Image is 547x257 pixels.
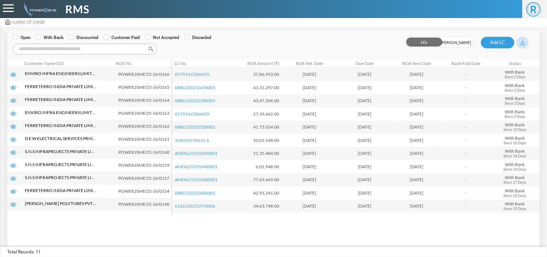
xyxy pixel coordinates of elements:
td: 51,35,484.00 [227,147,282,160]
td: With Bank [490,160,540,174]
td: With Bank [490,81,540,95]
th: BOE Sent Date: activate to sort column ascending [392,60,442,67]
td: [DATE] [337,108,392,121]
img: LC Detail [10,138,17,142]
td: POWER2SME/25-26/0164 [115,94,175,107]
td: POWER2SME/25-26/0163 [115,107,175,120]
th: Customer Name (ID): activate to sort column ascending [22,60,113,67]
td: - [441,81,490,95]
img: admin [5,19,10,25]
img: LC Detail [10,86,17,90]
td: POWER2SME/25-26/0154 [115,185,175,198]
span: Since 14 Days [493,166,537,173]
td: [DATE] [337,68,392,81]
td: 43,31,297.00 [227,81,282,95]
img: LC Detail [10,73,17,77]
td: [DATE] [282,121,337,134]
label: Not Accepted [145,34,179,41]
td: [DATE] [392,108,441,121]
td: [DATE] [282,187,337,200]
a: 612LC03251970006 [175,203,215,209]
td: [DATE] [282,68,337,81]
td: With Bank [490,134,540,147]
td: - [441,160,490,174]
td: POWER2SME/25-26/0162 [115,120,175,133]
label: Discounted [69,34,98,41]
img: LC Detail [10,164,17,168]
label: Discarded [184,34,211,41]
td: With Bank [490,187,540,200]
td: - [441,147,490,160]
img: LC Detail [10,177,17,181]
span: Ferreterro India Private Limited (ACC0005516) [25,187,97,194]
span: Enviro Infra Engineers Limited (ACC3970039) [25,109,97,116]
label: With Bank [36,34,63,41]
td: POWER2SME/25-26/0160 [115,146,175,159]
th: Bank Paid Date: activate to sort column ascending [442,60,491,67]
a: AMDILCU252400001 [175,164,217,169]
td: [DATE] [282,108,337,121]
img: download_blue.svg [520,40,525,45]
td: [DATE] [337,121,392,134]
td: [DATE] [282,173,337,187]
label: Customer Paid [103,34,140,41]
a: 088LC03252580005 [175,98,215,103]
th: LC No.: activate to sort column ascending [172,60,227,67]
span: Since 2 Days [493,74,537,80]
td: [DATE] [282,94,337,108]
span: Letter Of Credit [14,19,45,25]
span: Since 14 Days [493,153,537,159]
a: 088LC03252520002 [175,124,215,130]
td: [DATE] [282,81,337,95]
span: S.n.s Infraprojects Private Limited (ACC0330207) [25,161,97,168]
td: - [441,121,490,134]
th: Due Date: activate to sort column ascending [337,60,392,67]
span: [PERSON_NAME] [439,37,473,48]
td: [DATE] [392,200,441,213]
td: 27,39,662.00 [227,108,282,121]
td: POWER2SME/25-26/0140 [115,198,175,211]
td: 77,69,669.00 [227,173,282,187]
span: Since 55 Days [493,206,537,212]
td: [DATE] [392,68,441,81]
td: POWER2SME/25-26/0159 [115,159,175,172]
span: Ferreterro India Private Limited (ACC0005516) [25,83,97,90]
td: 10,03,548.00 [227,134,282,147]
td: With Bank [490,68,540,81]
td: - [441,200,490,213]
label: Open [13,34,31,41]
td: [DATE] [392,134,441,147]
td: - [441,94,490,108]
td: With Bank [490,147,540,160]
span: S.n.s Infraprojects Private Limited (ACC0330207) [25,174,97,181]
a: 088LC03252470005 [175,85,215,90]
span: Enviro Infra Engineers Limited (ACC3970039) [25,70,97,77]
a: 316010739612-S [175,138,209,143]
img: LC Detail [10,125,17,129]
span: LCs [405,37,439,48]
th: Status: activate to sort column ascending [491,60,540,67]
td: POWER2SME/25-26/0166 [115,68,175,81]
th: BOE Ref. Date: activate to sort column ascending [282,60,338,67]
td: [DATE] [337,134,392,147]
td: With Bank [490,200,540,213]
td: 34,63,748.00 [227,200,282,213]
td: [DATE] [282,147,337,160]
td: With Bank [490,94,540,108]
td: With Bank [490,108,540,121]
td: [DATE] [392,147,441,160]
span: Total Records: 11 [7,249,41,255]
a: AMDILCU252450001 [175,151,217,156]
td: POWER2SME/25-26/0157 [115,172,175,185]
span: Since 2 Days [493,114,537,120]
td: With Bank [490,121,540,134]
a: AMDILCU252400001 [175,177,217,182]
span: [PERSON_NAME] Polytubes pvt. ltd. (ACC320540) [25,200,97,207]
img: LC Detail [10,99,17,103]
td: 41,75,024.00 [227,121,282,134]
span: Ferreterro India Private Limited (ACC0005516) [25,122,97,129]
td: 43,47,206.00 [227,94,282,108]
img: admin [21,2,57,17]
input: Search: [13,44,157,55]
